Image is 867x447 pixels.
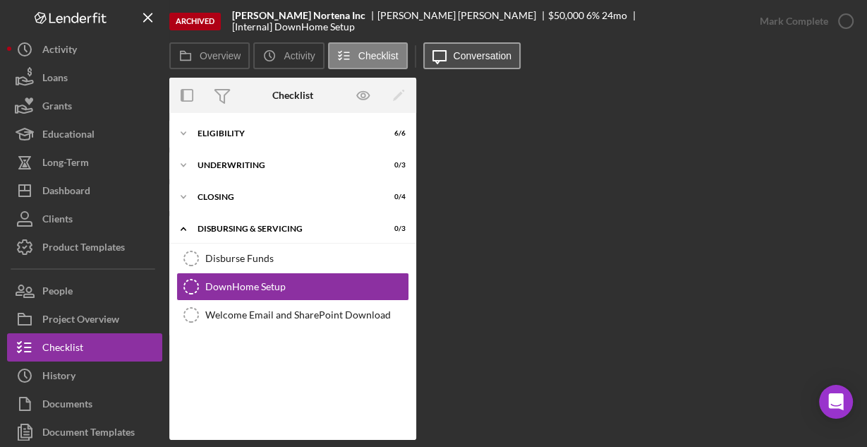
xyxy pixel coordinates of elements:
[42,390,92,422] div: Documents
[42,92,72,124] div: Grants
[377,10,548,21] div: [PERSON_NAME] [PERSON_NAME]
[586,10,600,21] div: 6 %
[7,305,162,333] button: Project Overview
[42,305,119,337] div: Project Overview
[454,50,512,61] label: Conversation
[380,225,406,233] div: 0 / 3
[284,50,315,61] label: Activity
[205,281,408,292] div: DownHome Setup
[7,177,162,205] button: Dashboard
[7,64,162,92] button: Loans
[169,13,221,30] div: Archived
[7,390,162,418] button: Documents
[328,42,408,69] button: Checklist
[272,90,313,101] div: Checklist
[42,233,125,265] div: Product Templates
[7,148,162,177] button: Long-Term
[198,193,370,201] div: Closing
[819,385,853,419] div: Open Intercom Messenger
[42,35,77,67] div: Activity
[232,10,365,21] b: [PERSON_NAME] Nortena Inc
[380,193,406,201] div: 0 / 4
[176,244,409,273] a: Disburse Funds
[7,418,162,446] button: Document Templates
[42,120,95,152] div: Educational
[42,333,83,365] div: Checklist
[358,50,399,61] label: Checklist
[198,129,370,138] div: Eligibility
[7,35,162,64] button: Activity
[42,148,89,180] div: Long-Term
[176,301,409,329] a: Welcome Email and SharePoint Download
[42,205,73,237] div: Clients
[746,7,860,35] button: Mark Complete
[423,42,521,69] button: Conversation
[7,120,162,148] button: Educational
[760,7,828,35] div: Mark Complete
[200,50,241,61] label: Overview
[198,225,370,233] div: Disbursing & Servicing
[169,42,250,69] button: Overview
[42,277,73,309] div: People
[7,233,162,261] button: Product Templates
[176,273,409,301] a: DownHome Setup
[198,161,370,169] div: Underwriting
[205,253,408,264] div: Disburse Funds
[602,10,627,21] div: 24 mo
[42,177,90,208] div: Dashboard
[253,42,324,69] button: Activity
[380,129,406,138] div: 6 / 6
[7,205,162,233] button: Clients
[205,309,408,321] div: Welcome Email and SharePoint Download
[232,21,355,32] div: [Internal] DownHome Setup
[7,92,162,120] button: Grants
[7,362,162,390] button: History
[548,10,584,21] div: $50,000
[42,362,75,393] div: History
[42,64,68,95] div: Loans
[7,277,162,305] button: People
[380,161,406,169] div: 0 / 3
[7,333,162,362] button: Checklist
